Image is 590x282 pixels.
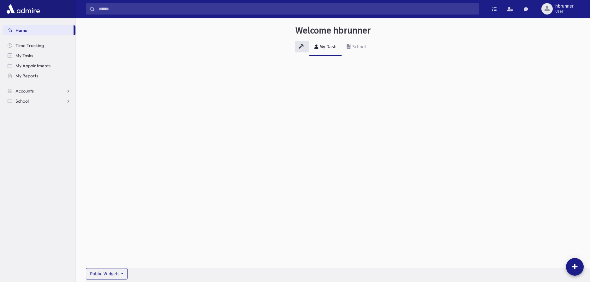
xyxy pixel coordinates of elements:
[3,71,75,81] a: My Reports
[295,25,371,36] h3: Welcome hbrunner
[15,88,34,94] span: Accounts
[555,4,574,9] span: hbrunner
[309,39,342,56] a: My Dash
[15,98,29,104] span: School
[3,51,75,61] a: My Tasks
[5,3,41,15] img: AdmirePro
[342,39,371,56] a: School
[318,44,337,50] div: My Dash
[3,61,75,71] a: My Appointments
[351,44,366,50] div: School
[95,3,479,15] input: Search
[15,27,27,33] span: Home
[3,86,75,96] a: Accounts
[3,25,74,35] a: Home
[15,53,33,58] span: My Tasks
[15,73,38,79] span: My Reports
[3,40,75,51] a: Time Tracking
[15,63,51,69] span: My Appointments
[555,9,574,14] span: User
[86,268,128,279] button: Public Widgets
[3,96,75,106] a: School
[15,43,44,48] span: Time Tracking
